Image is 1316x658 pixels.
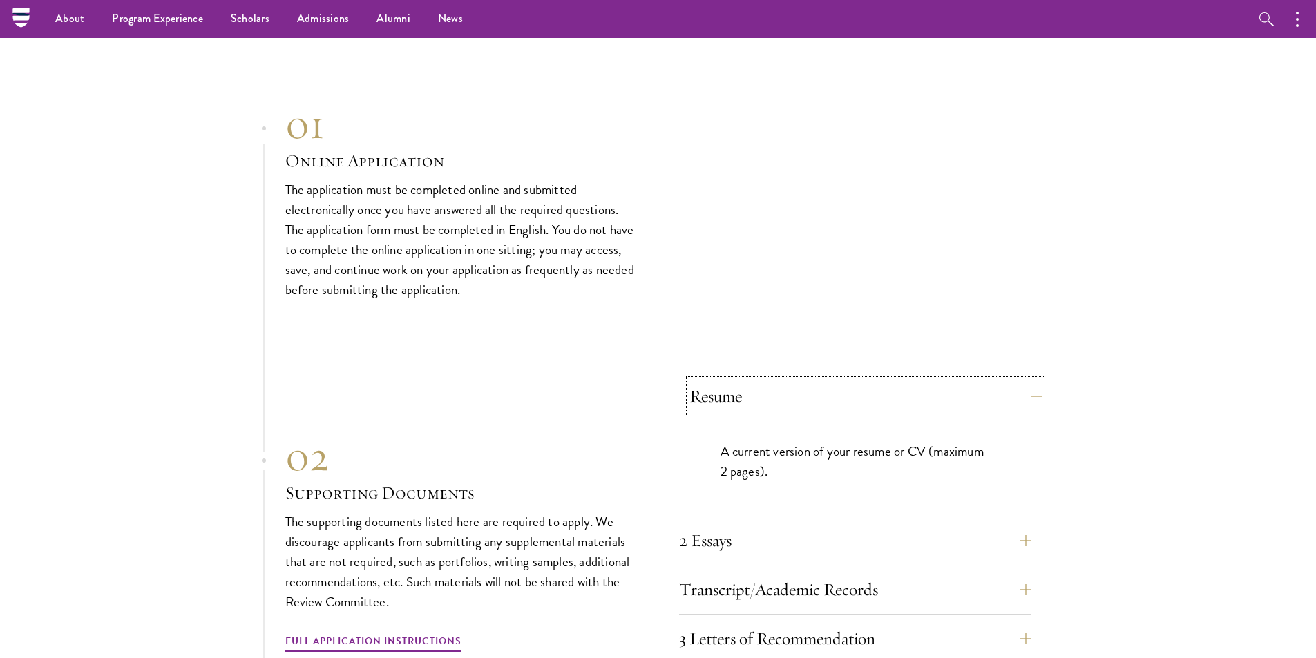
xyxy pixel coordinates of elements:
[285,180,638,300] p: The application must be completed online and submitted electronically once you have answered all ...
[285,99,638,149] div: 01
[679,573,1031,606] button: Transcript/Academic Records
[679,524,1031,557] button: 2 Essays
[679,622,1031,655] button: 3 Letters of Recommendation
[285,149,638,173] h3: Online Application
[285,432,638,481] div: 02
[689,380,1042,413] button: Resume
[721,441,990,481] p: A current version of your resume or CV (maximum 2 pages).
[285,632,461,654] a: Full Application Instructions
[285,481,638,505] h3: Supporting Documents
[285,512,638,612] p: The supporting documents listed here are required to apply. We discourage applicants from submitt...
